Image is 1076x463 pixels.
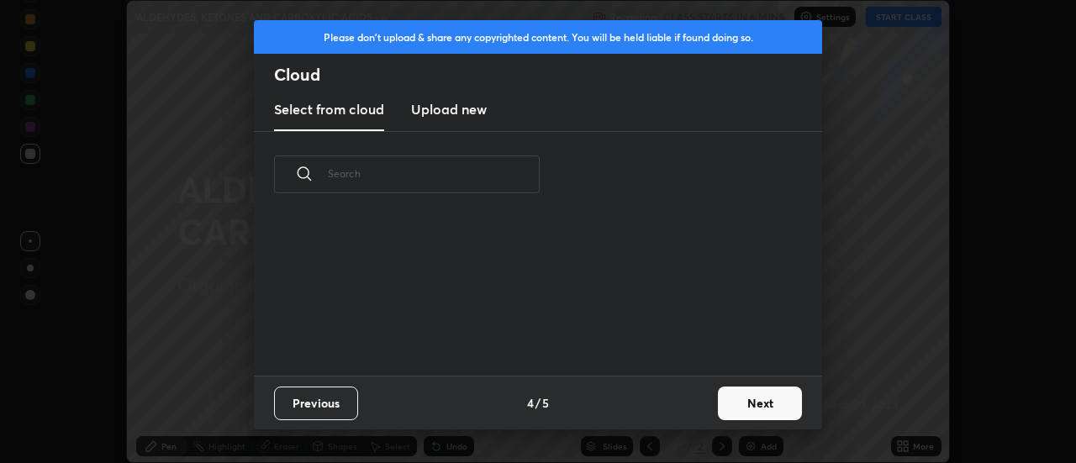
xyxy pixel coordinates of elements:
div: Please don't upload & share any copyrighted content. You will be held liable if found doing so. [254,20,822,54]
h2: Cloud [274,64,822,86]
h4: 5 [542,394,549,412]
button: Next [718,387,802,420]
h4: 4 [527,394,534,412]
input: Search [328,138,540,209]
h3: Upload new [411,99,487,119]
button: Previous [274,387,358,420]
h3: Select from cloud [274,99,384,119]
h4: / [535,394,541,412]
